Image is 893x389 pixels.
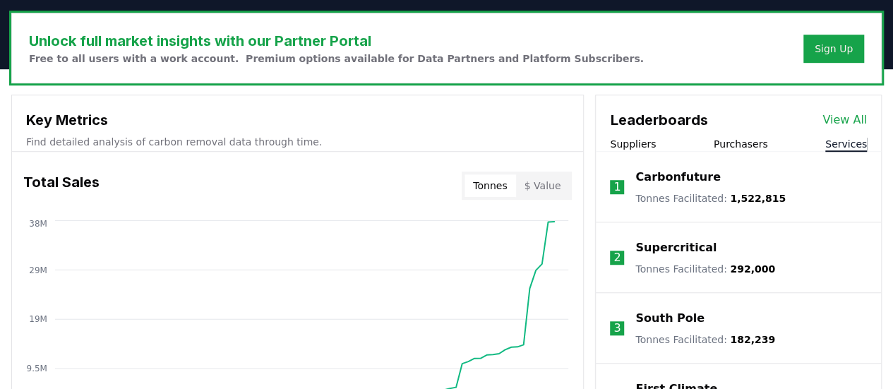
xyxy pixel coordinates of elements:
tspan: 29M [29,265,47,275]
span: 292,000 [730,263,775,275]
p: Tonnes Facilitated : [635,191,786,205]
button: Tonnes [465,174,515,197]
tspan: 19M [29,314,47,324]
h3: Leaderboards [610,109,707,131]
tspan: 38M [29,218,47,228]
a: View All [822,112,867,128]
button: $ Value [516,174,570,197]
button: Suppliers [610,137,656,151]
p: 3 [613,320,621,337]
button: Services [825,137,867,151]
p: Tonnes Facilitated : [635,262,775,276]
h3: Unlock full market insights with our Partner Portal [29,30,644,52]
button: Sign Up [803,35,864,63]
h3: Key Metrics [26,109,569,131]
p: 2 [613,249,621,266]
a: Supercritical [635,239,717,256]
tspan: 9.5M [27,364,47,373]
a: Sign Up [815,42,853,56]
a: Carbonfuture [635,169,720,186]
button: Purchasers [714,137,768,151]
p: Free to all users with a work account. Premium options available for Data Partners and Platform S... [29,52,644,66]
p: 1 [613,179,621,196]
p: Tonnes Facilitated : [635,333,775,347]
h3: Total Sales [23,172,100,200]
p: Find detailed analysis of carbon removal data through time. [26,135,569,149]
a: South Pole [635,310,705,327]
span: 182,239 [730,334,775,345]
span: 1,522,815 [730,193,786,204]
